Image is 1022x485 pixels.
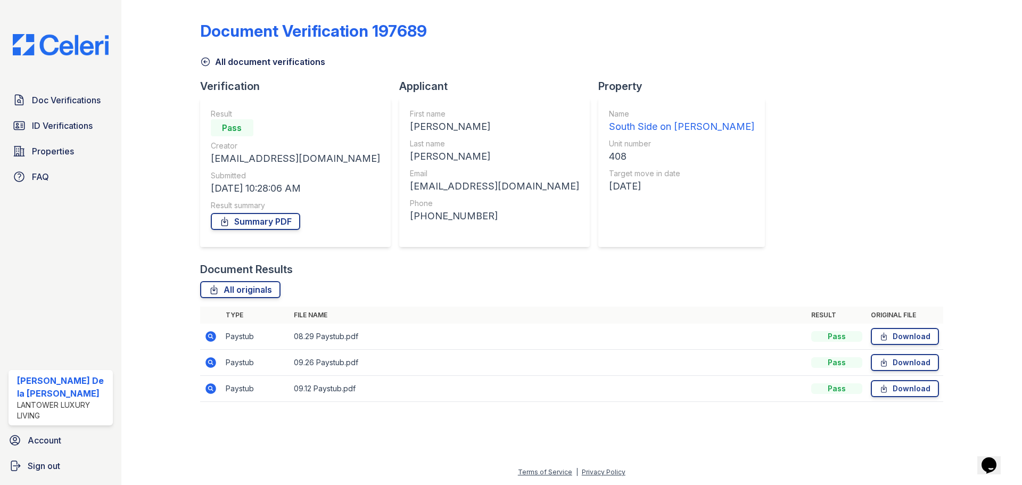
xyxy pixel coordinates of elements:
[200,79,399,94] div: Verification
[211,141,380,151] div: Creator
[28,459,60,472] span: Sign out
[410,119,579,134] div: [PERSON_NAME]
[211,109,380,119] div: Result
[518,468,572,476] a: Terms of Service
[410,198,579,209] div: Phone
[4,455,117,476] a: Sign out
[17,374,109,400] div: [PERSON_NAME] De la [PERSON_NAME]
[221,307,290,324] th: Type
[410,179,579,194] div: [EMAIL_ADDRESS][DOMAIN_NAME]
[9,115,113,136] a: ID Verifications
[410,168,579,179] div: Email
[221,324,290,350] td: Paystub
[609,138,754,149] div: Unit number
[32,119,93,132] span: ID Verifications
[4,430,117,451] a: Account
[290,376,807,402] td: 09.12 Paystub.pdf
[871,354,939,371] a: Download
[200,262,293,277] div: Document Results
[410,109,579,119] div: First name
[609,168,754,179] div: Target move in date
[290,307,807,324] th: File name
[867,307,943,324] th: Original file
[200,21,427,40] div: Document Verification 197689
[410,209,579,224] div: [PHONE_NUMBER]
[871,380,939,397] a: Download
[609,109,754,134] a: Name South Side on [PERSON_NAME]
[9,89,113,111] a: Doc Verifications
[221,350,290,376] td: Paystub
[598,79,773,94] div: Property
[17,400,109,421] div: Lantower Luxury Living
[576,468,578,476] div: |
[609,149,754,164] div: 408
[32,145,74,158] span: Properties
[807,307,867,324] th: Result
[211,119,253,136] div: Pass
[211,181,380,196] div: [DATE] 10:28:06 AM
[221,376,290,402] td: Paystub
[211,213,300,230] a: Summary PDF
[200,55,325,68] a: All document verifications
[811,383,862,394] div: Pass
[811,357,862,368] div: Pass
[211,200,380,211] div: Result summary
[410,149,579,164] div: [PERSON_NAME]
[9,141,113,162] a: Properties
[977,442,1011,474] iframe: chat widget
[290,324,807,350] td: 08.29 Paystub.pdf
[211,151,380,166] div: [EMAIL_ADDRESS][DOMAIN_NAME]
[609,179,754,194] div: [DATE]
[811,331,862,342] div: Pass
[200,281,281,298] a: All originals
[32,170,49,183] span: FAQ
[211,170,380,181] div: Submitted
[871,328,939,345] a: Download
[290,350,807,376] td: 09.26 Paystub.pdf
[609,109,754,119] div: Name
[4,34,117,55] img: CE_Logo_Blue-a8612792a0a2168367f1c8372b55b34899dd931a85d93a1a3d3e32e68fde9ad4.png
[32,94,101,106] span: Doc Verifications
[9,166,113,187] a: FAQ
[399,79,598,94] div: Applicant
[609,119,754,134] div: South Side on [PERSON_NAME]
[28,434,61,447] span: Account
[410,138,579,149] div: Last name
[582,468,625,476] a: Privacy Policy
